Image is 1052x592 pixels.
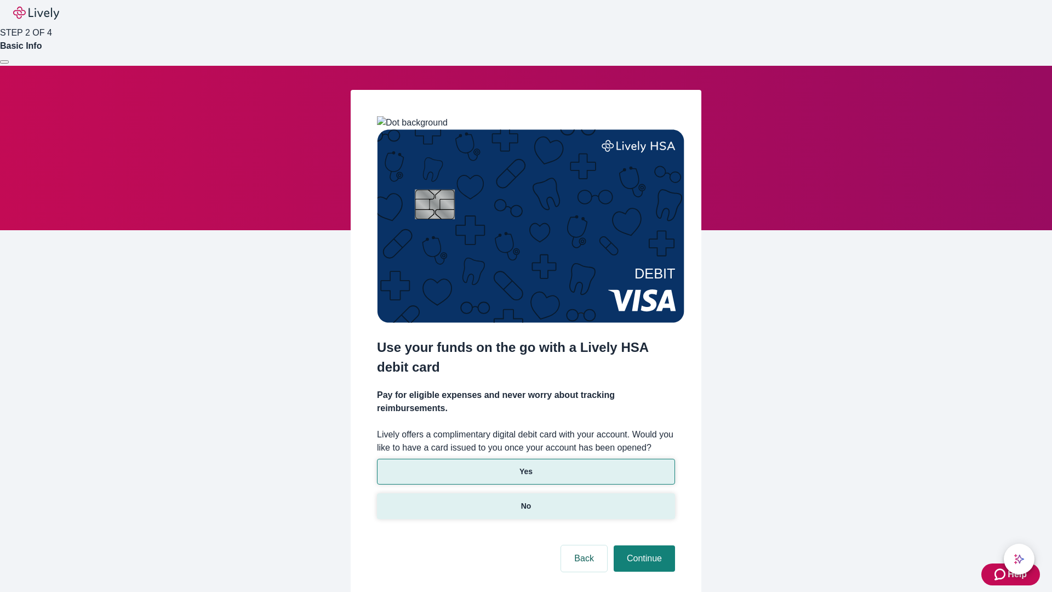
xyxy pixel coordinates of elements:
[377,459,675,485] button: Yes
[377,493,675,519] button: No
[377,129,684,323] img: Debit card
[561,545,607,572] button: Back
[994,568,1008,581] svg: Zendesk support icon
[519,466,533,477] p: Yes
[377,389,675,415] h4: Pay for eligible expenses and never worry about tracking reimbursements.
[13,7,59,20] img: Lively
[614,545,675,572] button: Continue
[981,563,1040,585] button: Zendesk support iconHelp
[1008,568,1027,581] span: Help
[521,500,531,512] p: No
[1004,544,1034,574] button: chat
[377,428,675,454] label: Lively offers a complimentary digital debit card with your account. Would you like to have a card...
[1014,554,1025,565] svg: Lively AI Assistant
[377,338,675,377] h2: Use your funds on the go with a Lively HSA debit card
[377,116,448,129] img: Dot background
